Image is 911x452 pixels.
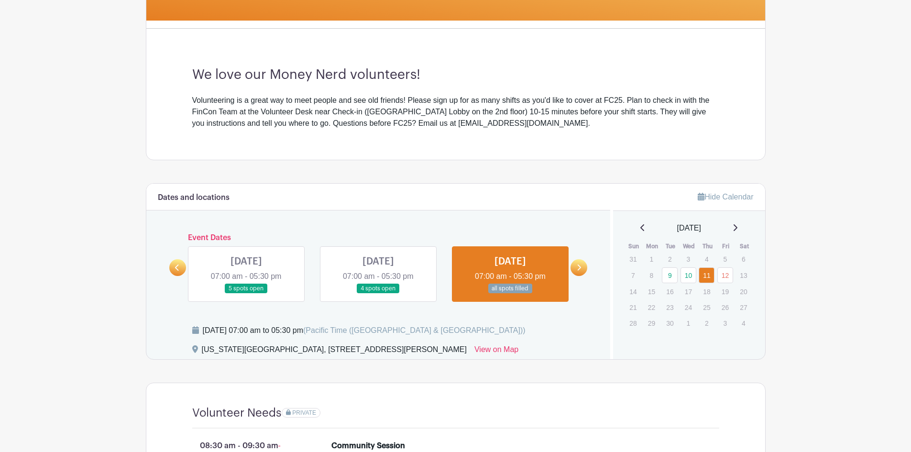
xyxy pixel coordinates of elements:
[680,242,699,251] th: Wed
[625,268,641,283] p: 7
[625,316,641,331] p: 28
[202,344,467,359] div: [US_STATE][GEOGRAPHIC_DATA], [STREET_ADDRESS][PERSON_NAME]
[677,222,701,234] span: [DATE]
[717,284,733,299] p: 19
[644,284,659,299] p: 15
[698,193,753,201] a: Hide Calendar
[681,267,696,283] a: 10
[644,268,659,283] p: 8
[662,284,678,299] p: 16
[717,252,733,266] p: 5
[644,300,659,315] p: 22
[662,300,678,315] p: 23
[625,242,643,251] th: Sun
[192,67,719,83] h3: We love our Money Nerd volunteers!
[661,242,680,251] th: Tue
[735,252,751,266] p: 6
[644,252,659,266] p: 1
[735,268,751,283] p: 13
[699,252,714,266] p: 4
[662,252,678,266] p: 2
[699,267,714,283] a: 11
[303,326,526,334] span: (Pacific Time ([GEOGRAPHIC_DATA] & [GEOGRAPHIC_DATA]))
[662,267,678,283] a: 9
[625,284,641,299] p: 14
[681,252,696,266] p: 3
[644,316,659,331] p: 29
[735,284,751,299] p: 20
[699,284,714,299] p: 18
[699,300,714,315] p: 25
[681,316,696,331] p: 1
[662,316,678,331] p: 30
[643,242,662,251] th: Mon
[292,409,316,416] span: PRIVATE
[681,284,696,299] p: 17
[625,300,641,315] p: 21
[717,242,735,251] th: Fri
[735,300,751,315] p: 27
[735,316,751,331] p: 4
[203,325,526,336] div: [DATE] 07:00 am to 05:30 pm
[474,344,518,359] a: View on Map
[717,267,733,283] a: 12
[698,242,717,251] th: Thu
[186,233,571,243] h6: Event Dates
[158,193,230,202] h6: Dates and locations
[625,252,641,266] p: 31
[717,300,733,315] p: 26
[681,300,696,315] p: 24
[735,242,754,251] th: Sat
[717,316,733,331] p: 3
[192,95,719,129] div: Volunteering is a great way to meet people and see old friends! Please sign up for as many shifts...
[699,316,714,331] p: 2
[192,406,282,420] h4: Volunteer Needs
